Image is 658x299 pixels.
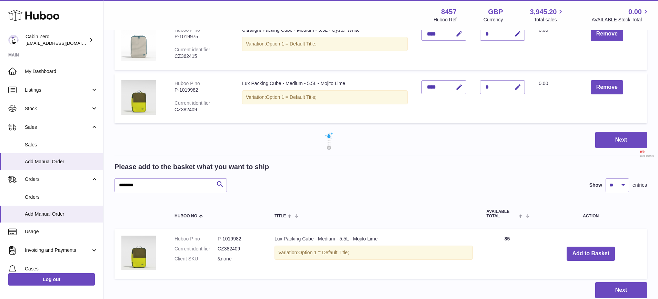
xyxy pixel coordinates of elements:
[175,33,228,40] div: P-1019975
[567,247,615,261] button: Add to Basket
[275,246,473,260] div: Variation:
[25,176,91,183] span: Orders
[175,47,210,52] div: Current identifier
[480,229,535,279] td: 85
[266,94,317,100] span: Option 1 = Default Title;
[25,228,98,235] span: Usage
[591,7,650,23] a: 0.00 AVAILABLE Stock Total
[175,236,218,242] dt: Huboo P no
[175,81,200,86] div: Huboo P no
[26,40,101,46] span: [EMAIL_ADDRESS][DOMAIN_NAME]
[242,37,408,51] div: Variation:
[640,154,654,158] span: used queries
[433,17,457,23] div: Huboo Ref
[26,33,88,47] div: Cabin Zero
[25,247,91,254] span: Invoicing and Payments
[235,20,415,70] td: Ultralight Packing Cube - Medium - 5.5L - Oyster White
[483,17,503,23] div: Currency
[487,209,517,218] span: AVAILABLE Total
[275,214,286,218] span: Title
[535,203,647,225] th: Action
[539,81,548,86] span: 0.00
[595,282,647,298] button: Next
[25,194,98,200] span: Orders
[441,7,457,17] strong: 8457
[25,105,91,112] span: Stock
[114,162,269,172] h2: Please add to the basket what you want to ship
[175,106,228,113] div: CZ382409
[242,90,408,104] div: Variation:
[530,7,565,23] a: 3,945.20 Total sales
[8,35,19,45] img: huboo@cabinzero.com
[530,7,557,17] span: 3,945.20
[25,266,98,272] span: Cases
[488,7,503,17] strong: GBP
[25,158,98,165] span: Add Manual Order
[121,236,156,270] img: Lux Packing Cube - Medium - 5.5L - Mojito Lime
[298,250,349,255] span: Option 1 = Default Title;
[640,150,654,154] span: 0 / 0
[591,27,623,41] button: Remove
[25,211,98,217] span: Add Manual Order
[266,41,317,47] span: Option 1 = Default Title;
[591,80,623,94] button: Remove
[589,182,602,188] label: Show
[25,87,91,93] span: Listings
[175,214,197,218] span: Huboo no
[218,256,261,262] dd: &none
[235,73,415,123] td: Lux Packing Cube - Medium - 5.5L - Mojito Lime
[218,246,261,252] dd: CZ382409
[8,273,95,286] a: Log out
[268,229,480,279] td: Lux Packing Cube - Medium - 5.5L - Mojito Lime
[632,182,647,188] span: entries
[175,100,210,106] div: Current identifier
[25,142,98,148] span: Sales
[25,68,98,75] span: My Dashboard
[628,7,642,17] span: 0.00
[595,132,647,148] button: Next
[175,246,218,252] dt: Current identifier
[534,17,565,23] span: Total sales
[121,27,156,61] img: Ultralight Packing Cube - Medium - 5.5L - Oyster White
[591,17,650,23] span: AVAILABLE Stock Total
[121,80,156,115] img: Lux Packing Cube - Medium - 5.5L - Mojito Lime
[175,87,228,93] div: P-1019982
[175,256,218,262] dt: Client SKU
[25,124,91,131] span: Sales
[175,53,228,60] div: CZ362415
[218,236,261,242] dd: P-1019982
